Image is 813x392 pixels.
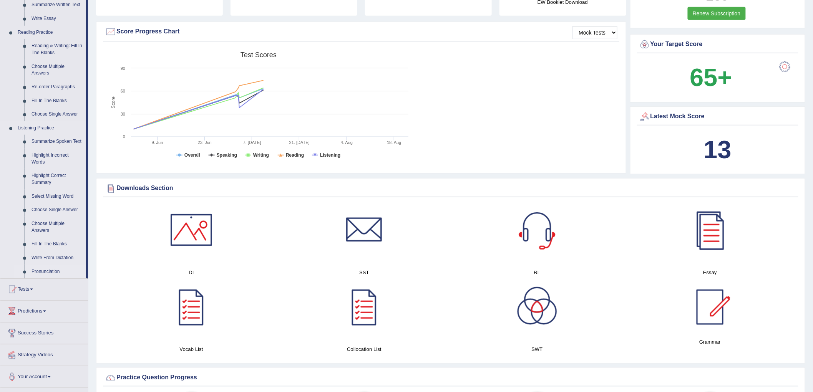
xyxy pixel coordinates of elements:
a: Write From Dictation [28,251,86,265]
a: Highlight Correct Summary [28,169,86,189]
text: 0 [123,134,125,139]
div: Downloads Section [105,183,796,194]
h4: Essay [627,268,793,276]
h4: Grammar [627,338,793,346]
tspan: 21. [DATE] [289,140,310,145]
a: Tests [0,279,88,298]
a: Fill In The Blanks [28,237,86,251]
tspan: Writing [253,152,269,158]
b: 13 [704,136,732,164]
div: Latest Mock Score [639,111,797,122]
h4: Vocab List [109,345,274,353]
a: Choose Multiple Answers [28,60,86,80]
a: Pronunciation [28,265,86,279]
a: Select Missing Word [28,190,86,203]
tspan: Overall [184,152,200,158]
a: Renew Subscription [688,7,746,20]
tspan: 7. [DATE] [243,140,261,145]
h4: SWT [455,345,620,353]
a: Reading & Writing: Fill In The Blanks [28,39,86,60]
a: Fill In The Blanks [28,94,86,108]
tspan: Test scores [241,51,277,59]
a: Write Essay [28,12,86,26]
tspan: Listening [320,152,340,158]
h4: RL [455,268,620,276]
text: 90 [121,66,125,71]
tspan: 9. Jun [152,140,163,145]
a: Predictions [0,301,88,320]
h4: SST [282,268,447,276]
a: Your Account [0,366,88,385]
text: 60 [121,89,125,93]
h4: Collocation List [282,345,447,353]
a: Summarize Spoken Text [28,135,86,149]
tspan: 4. Aug [341,140,353,145]
text: 30 [121,112,125,116]
a: Strategy Videos [0,344,88,364]
div: Practice Question Progress [105,372,796,384]
tspan: Speaking [217,152,237,158]
a: Reading Practice [14,26,86,40]
div: Score Progress Chart [105,26,617,38]
a: Choose Single Answer [28,203,86,217]
tspan: Score [111,96,116,109]
tspan: 18. Aug [387,140,401,145]
b: 65+ [690,63,732,91]
tspan: Reading [286,152,304,158]
a: Choose Multiple Answers [28,217,86,237]
h4: DI [109,268,274,276]
a: Listening Practice [14,121,86,135]
tspan: 23. Jun [198,140,212,145]
a: Choose Single Answer [28,108,86,121]
a: Re-order Paragraphs [28,80,86,94]
a: Success Stories [0,323,88,342]
a: Highlight Incorrect Words [28,149,86,169]
div: Your Target Score [639,39,797,50]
